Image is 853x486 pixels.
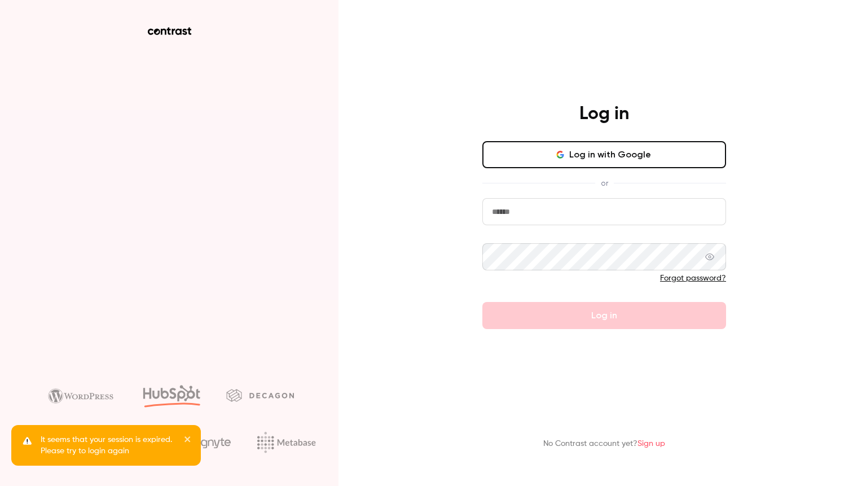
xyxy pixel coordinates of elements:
span: or [595,177,614,189]
p: It seems that your session is expired. Please try to login again [41,434,176,457]
button: close [184,434,192,448]
h4: Log in [579,103,629,125]
a: Forgot password? [660,274,726,282]
a: Sign up [637,440,665,448]
p: No Contrast account yet? [543,438,665,450]
button: Log in with Google [482,141,726,168]
img: decagon [226,389,294,401]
